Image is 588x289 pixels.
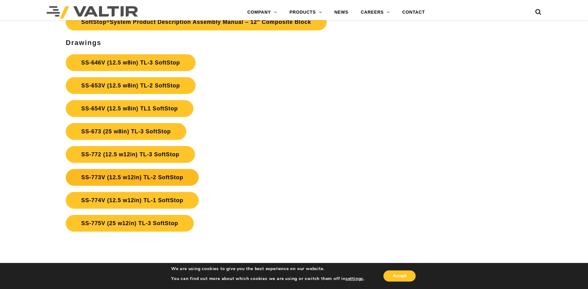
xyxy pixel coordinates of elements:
[66,54,195,71] a: SS-646V (12.5 w8in) TL-3 SoftStop
[66,14,326,30] a: SoftStop®System Product Description Assembly Manual – 12″ Composite Block
[328,6,355,19] a: NEWS
[355,6,396,19] a: CAREERS
[383,270,416,282] button: Accept
[66,100,193,117] a: SS-654V (12.5 w8in) TL1 SoftStop
[171,276,365,282] p: You can find out more about which cookies we are using or switch them off in .
[171,266,365,272] p: We are using cookies to give you the best experience on our website.
[66,169,199,186] a: SS-773V (12.5 w12in) TL-2 SoftStop
[46,6,138,19] img: Valtir
[66,77,195,94] a: SS-653V (12.5 w8in) TL-2 SoftStop
[283,6,328,19] a: PRODUCTS
[66,146,195,163] a: SS-772 (12.5 w12in) TL-3 SoftStop
[66,192,199,209] a: SS-774V (12.5 w12in) TL-1 SoftStop
[66,215,194,232] a: SS-775V (25 w12in) TL-3 SoftStop
[66,123,186,140] a: SS-673 (25 w8in) TL-3 SoftStop
[66,39,101,47] strong: Drawings
[396,6,431,19] a: CONTACT
[241,6,283,19] a: COMPANY
[106,19,110,24] sup: ®
[346,276,363,282] button: settings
